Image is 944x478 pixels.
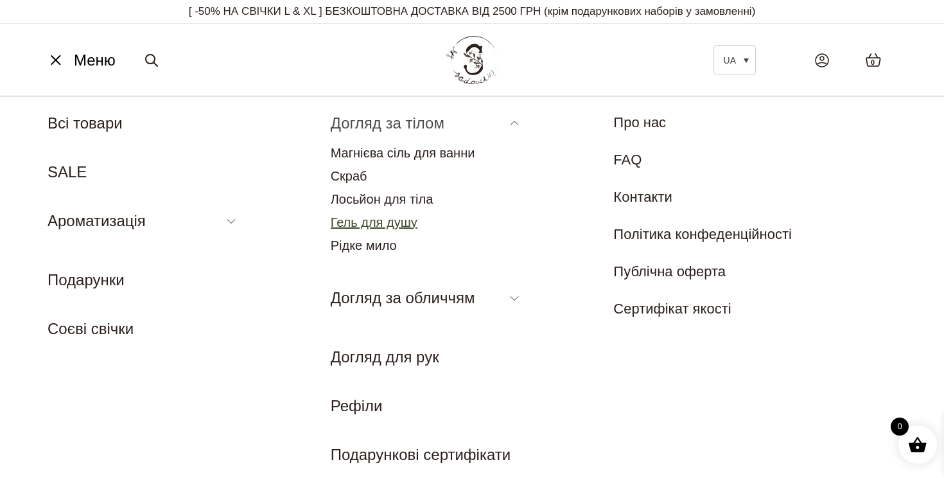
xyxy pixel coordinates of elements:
[613,114,666,130] a: Про нас
[331,446,511,463] a: Подарункові сертифікати
[48,271,125,288] a: Подарунки
[48,320,134,337] a: Соєві свічки
[48,114,123,132] a: Всі товари
[613,263,726,279] a: Публічна оферта
[613,301,731,317] a: Сертифікат якості
[891,418,909,436] span: 0
[331,289,475,306] a: Догляд за обличчям
[613,226,792,242] a: Політика конфеденційності
[331,348,439,366] a: Догляд для рук
[331,146,475,160] a: Магнієва сіль для ванни
[331,114,444,132] a: Догляд за тілом
[331,215,417,229] a: Гель для душу
[724,55,736,66] span: UA
[42,48,119,73] button: Меню
[446,36,498,84] img: BY SADOVSKIY
[871,57,875,68] span: 0
[74,49,116,72] span: Меню
[613,152,642,168] a: FAQ
[48,163,87,181] a: SALE
[852,40,895,80] a: 0
[331,238,397,252] a: Рідке мило
[713,45,756,75] a: UA
[613,189,672,205] a: Контакти
[48,212,146,229] a: Ароматизація
[331,397,383,414] a: Рефіли
[331,169,367,183] a: Скраб
[331,192,433,206] a: Лосьйон для тіла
